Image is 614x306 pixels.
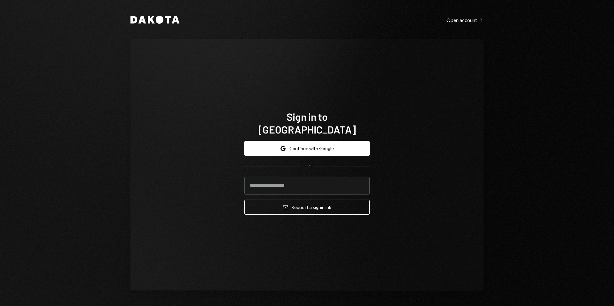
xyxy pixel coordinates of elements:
[446,16,484,23] a: Open account
[446,17,484,23] div: Open account
[244,110,370,136] h1: Sign in to [GEOGRAPHIC_DATA]
[304,164,310,169] div: OR
[244,200,370,215] button: Request a signinlink
[244,141,370,156] button: Continue with Google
